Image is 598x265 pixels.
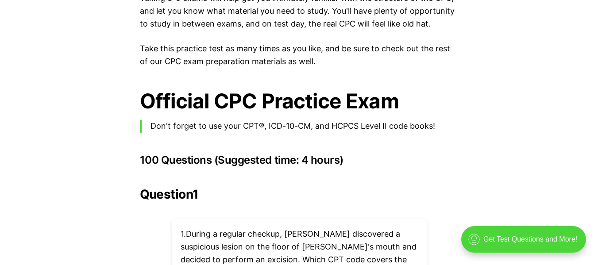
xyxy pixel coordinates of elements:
[454,222,598,265] iframe: portal-trigger
[140,120,459,133] blockquote: Don't forget to use your CPT®, ICD-10-CM, and HCPCS Level II code books!
[140,154,459,166] h3: 100 Questions (Suggested time: 4 hours)
[140,42,459,68] p: Take this practice test as many times as you like, and be sure to check out the rest of our CPC e...
[140,89,459,113] h1: Official CPC Practice Exam
[140,187,459,201] h2: Question 1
